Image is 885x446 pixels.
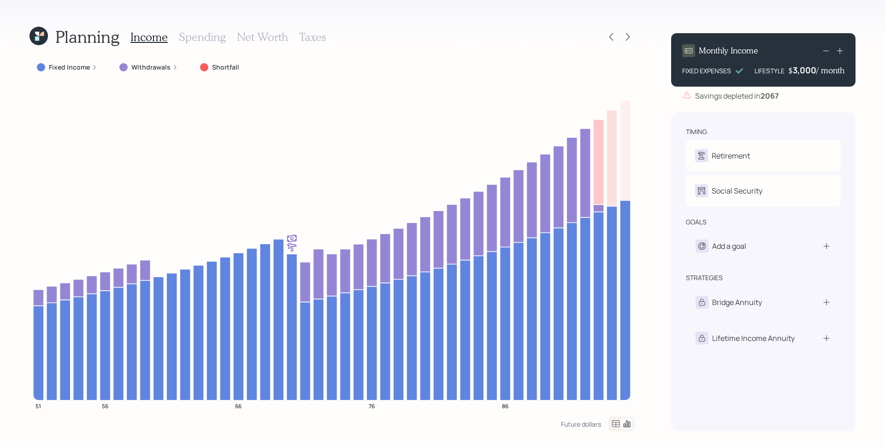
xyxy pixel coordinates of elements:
[793,65,816,76] div: 3,000
[755,66,785,76] div: LIFESTYLE
[699,46,758,56] h4: Monthly Income
[816,65,844,76] h4: / month
[502,402,508,410] tspan: 86
[55,27,119,47] h1: Planning
[682,66,731,76] div: FIXED EXPENSES
[131,63,171,72] label: Withdrawals
[788,65,793,76] h4: $
[712,333,795,344] div: Lifetime Income Annuity
[212,63,239,72] label: Shortfall
[561,420,601,428] div: Future dollars
[102,402,108,410] tspan: 56
[695,90,779,101] div: Savings depleted in
[179,30,226,44] h3: Spending
[712,297,762,308] div: Bridge Annuity
[130,30,168,44] h3: Income
[761,91,779,101] b: 2067
[35,402,41,410] tspan: 51
[712,185,762,196] div: Social Security
[712,150,750,161] div: Retirement
[235,402,242,410] tspan: 66
[686,127,707,136] div: timing
[49,63,90,72] label: Fixed Income
[299,30,326,44] h3: Taxes
[369,402,375,410] tspan: 76
[237,30,288,44] h3: Net Worth
[712,241,746,252] div: Add a goal
[686,217,707,227] div: goals
[686,273,723,282] div: strategies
